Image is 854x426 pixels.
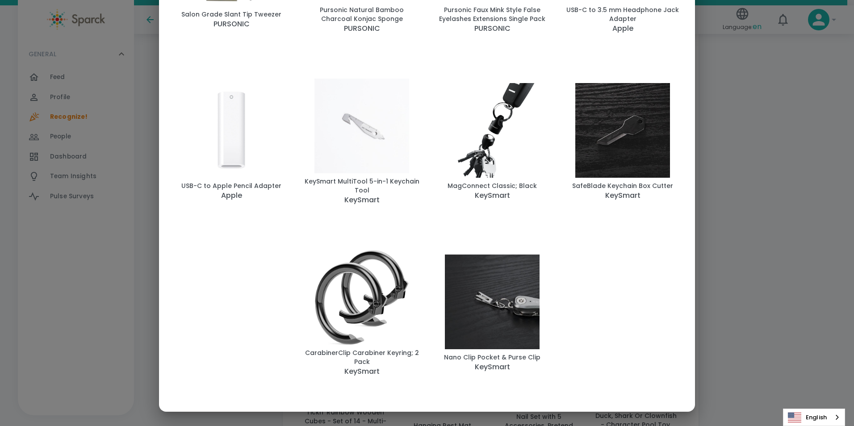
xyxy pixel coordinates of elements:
aside: Language selected: English [783,409,845,426]
div: Language [783,409,845,426]
p: Pursonic Natural Bamboo Charcoal Konjac Sponge [304,5,420,23]
p: USB-C to 3.5 mm Headphone Jack Adapter [565,5,681,23]
p: KeySmart [605,190,640,201]
p: KeySmart MultiTool 5-in-1 Keychain Tool [304,177,420,195]
p: Apple [612,23,633,34]
img: KeySmart MultiTool 5-in-1 Keychain Tool [304,79,420,173]
p: MagConnect Classic; Black [448,181,537,190]
p: CarabinerClip Carabiner Keyring; 2 Pack [304,348,420,366]
button: Nano Clip Pocket & Purse ClipNano Clip Pocket & Purse ClipKeySmart [431,231,554,396]
button: MagConnect Classic; BlackMagConnect Classic; BlackKeySmart [431,60,554,224]
a: English [783,409,845,426]
p: PURSONIC [344,23,380,34]
p: PURSONIC [213,19,250,29]
button: CarabinerClip Carabiner Keyring; 2 PackCarabinerClip Carabiner Keyring; 2 PackKeySmart [300,231,423,396]
p: Salon Grade Slant Tip Tweezer [181,10,281,19]
button: USB-C to Apple Pencil AdapterUSB-C to Apple Pencil AdapterApple [170,60,293,224]
p: KeySmart [475,190,510,201]
p: KeySmart [475,362,510,372]
button: KeySmart MultiTool 5-in-1 Keychain ToolKeySmart MultiTool 5-in-1 Keychain ToolKeySmart [300,60,423,224]
img: Nano Clip Pocket & Purse Clip [434,255,550,349]
img: CarabinerClip Carabiner Keyring; 2 Pack [304,250,420,344]
p: KeySmart [344,195,380,205]
p: SafeBlade Keychain Box Cutter [572,181,673,190]
p: KeySmart [344,366,380,377]
button: SafeBlade Keychain Box CutterSafeBlade Keychain Box CutterKeySmart [561,60,684,224]
p: Nano Clip Pocket & Purse Clip [444,353,540,362]
p: Apple [221,190,242,201]
img: SafeBlade Keychain Box Cutter [565,83,681,177]
p: Pursonic Faux Mink Style False Eyelashes Extensions Single Pack [434,5,550,23]
p: PURSONIC [474,23,511,34]
img: USB-C to Apple Pencil Adapter [173,83,289,177]
img: MagConnect Classic; Black [434,83,550,177]
p: USB-C to Apple Pencil Adapter [181,181,281,190]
